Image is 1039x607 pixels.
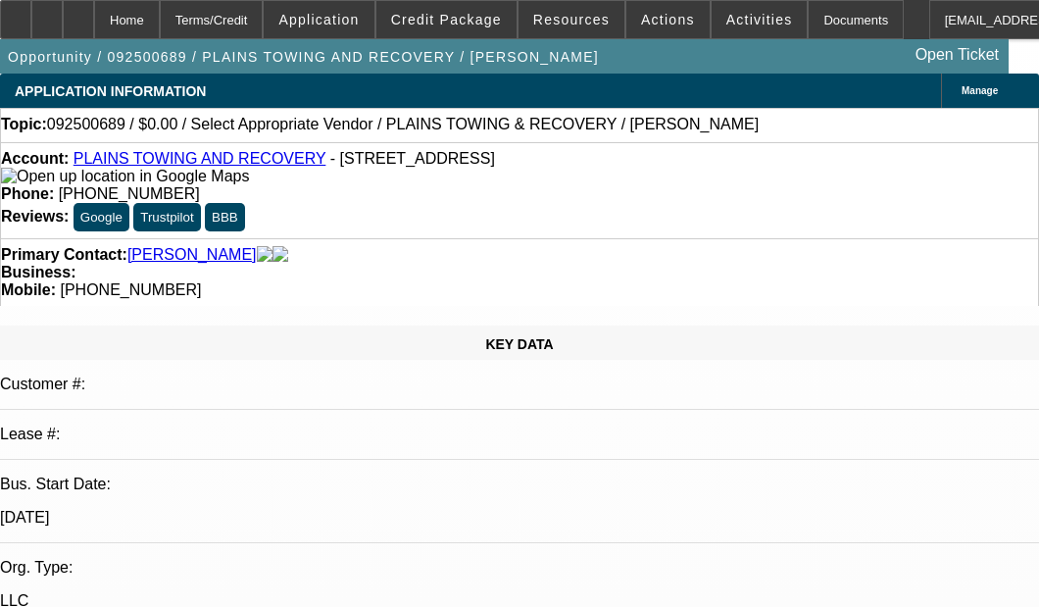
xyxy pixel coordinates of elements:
button: Activities [712,1,808,38]
span: Activities [726,12,793,27]
button: Trustpilot [133,203,200,231]
span: Credit Package [391,12,502,27]
button: Google [74,203,129,231]
span: [PHONE_NUMBER] [60,281,201,298]
a: PLAINS TOWING AND RECOVERY [74,150,326,167]
span: APPLICATION INFORMATION [15,83,206,99]
strong: Primary Contact: [1,246,127,264]
a: Open Ticket [908,38,1007,72]
strong: Reviews: [1,208,69,225]
button: BBB [205,203,245,231]
img: facebook-icon.png [257,246,272,264]
button: Application [264,1,373,38]
span: - [STREET_ADDRESS] [330,150,495,167]
img: Open up location in Google Maps [1,168,249,185]
a: [PERSON_NAME] [127,246,257,264]
strong: Phone: [1,185,54,202]
button: Actions [626,1,710,38]
button: Resources [519,1,624,38]
span: KEY DATA [485,336,553,352]
strong: Mobile: [1,281,56,298]
a: View Google Maps [1,168,249,184]
span: Opportunity / 092500689 / PLAINS TOWING AND RECOVERY / [PERSON_NAME] [8,49,599,65]
span: [PHONE_NUMBER] [59,185,200,202]
span: 092500689 / $0.00 / Select Appropriate Vendor / PLAINS TOWING & RECOVERY / [PERSON_NAME] [47,116,759,133]
span: Application [278,12,359,27]
span: Actions [641,12,695,27]
strong: Topic: [1,116,47,133]
img: linkedin-icon.png [272,246,288,264]
button: Credit Package [376,1,517,38]
span: Manage [962,85,998,96]
strong: Business: [1,264,75,280]
span: Resources [533,12,610,27]
strong: Account: [1,150,69,167]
